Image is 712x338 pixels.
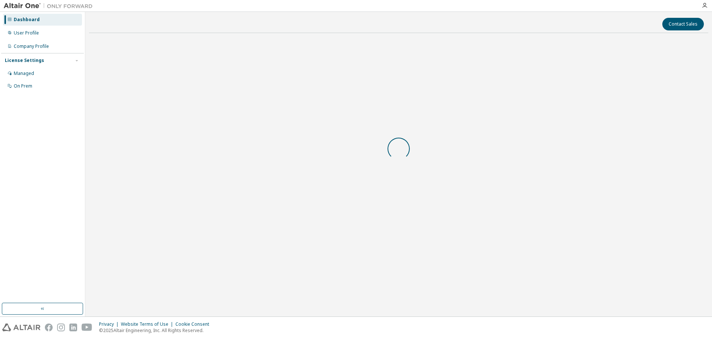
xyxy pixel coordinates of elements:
div: Privacy [99,321,121,327]
img: linkedin.svg [69,324,77,331]
div: Managed [14,70,34,76]
img: instagram.svg [57,324,65,331]
img: youtube.svg [82,324,92,331]
img: altair_logo.svg [2,324,40,331]
div: User Profile [14,30,39,36]
button: Contact Sales [662,18,704,30]
div: Dashboard [14,17,40,23]
img: Altair One [4,2,96,10]
div: Website Terms of Use [121,321,175,327]
img: facebook.svg [45,324,53,331]
div: Company Profile [14,43,49,49]
div: License Settings [5,58,44,63]
p: © 2025 Altair Engineering, Inc. All Rights Reserved. [99,327,214,334]
div: On Prem [14,83,32,89]
div: Cookie Consent [175,321,214,327]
